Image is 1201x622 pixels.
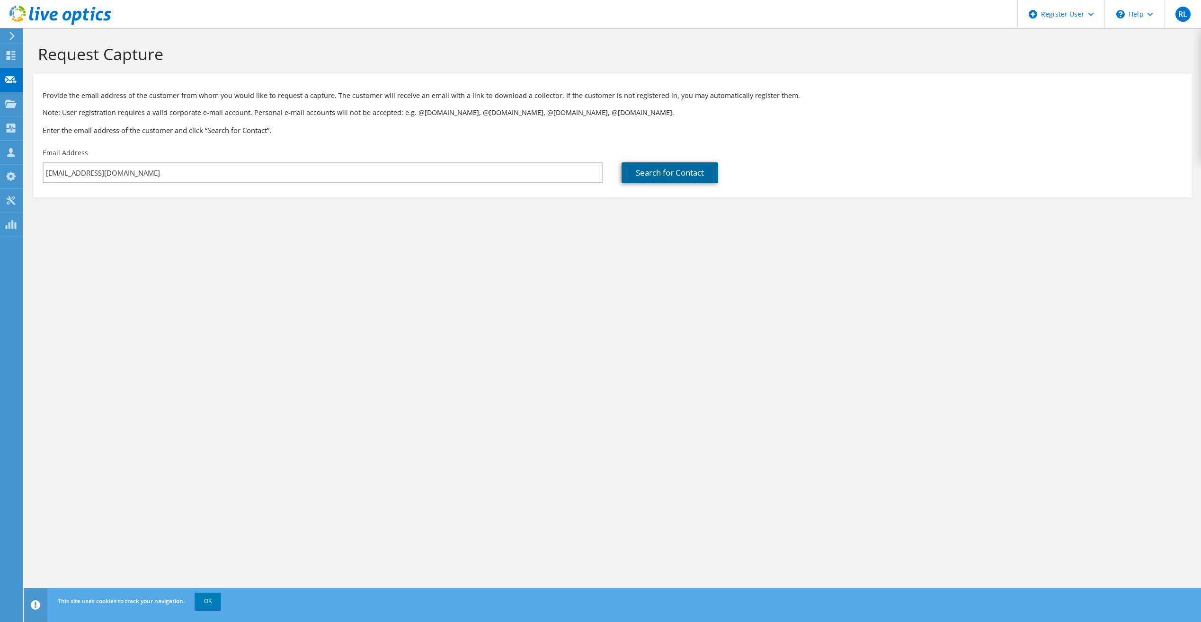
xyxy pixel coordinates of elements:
svg: \n [1116,10,1125,18]
label: Email Address [43,148,88,158]
h1: Request Capture [38,44,1182,64]
a: OK [195,593,221,610]
p: Provide the email address of the customer from whom you would like to request a capture. The cust... [43,90,1182,101]
span: RL [1175,7,1191,22]
h3: Enter the email address of the customer and click “Search for Contact”. [43,125,1182,135]
p: Note: User registration requires a valid corporate e-mail account. Personal e-mail accounts will ... [43,107,1182,118]
span: This site uses cookies to track your navigation. [58,597,185,605]
a: Search for Contact [622,162,718,183]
